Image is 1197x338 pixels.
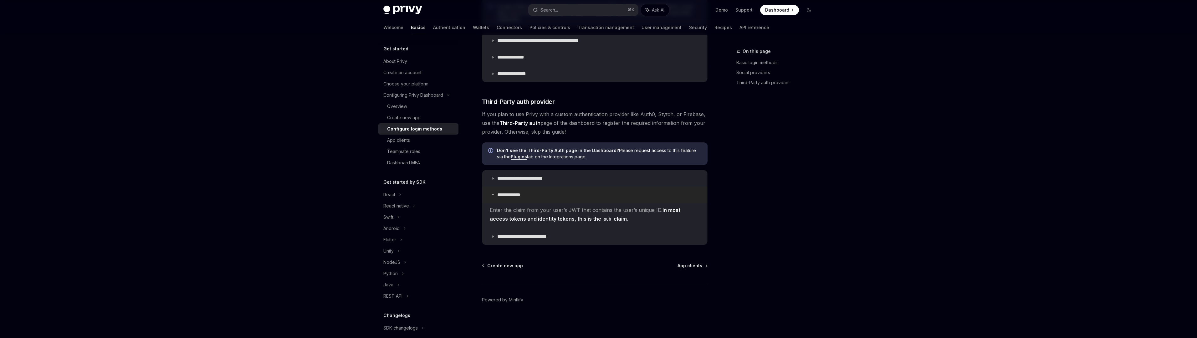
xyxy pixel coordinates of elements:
div: Python [383,270,398,277]
span: Create new app [487,263,523,269]
span: Please request access to this feature via the tab on the Integrations page. [497,147,701,160]
span: Ask AI [652,7,664,13]
a: Policies & controls [529,20,570,35]
h5: Get started by SDK [383,178,426,186]
a: Transaction management [578,20,634,35]
svg: Info [488,148,494,154]
span: If you plan to use Privy with a custom authentication provider like Auth0, Stytch, or Firebase, u... [482,110,708,136]
div: Create an account [383,69,422,76]
button: Ask AI [641,4,669,16]
img: dark logo [383,6,422,14]
div: Teammate roles [387,148,420,155]
span: ⌘ K [628,8,634,13]
div: React native [383,202,409,210]
a: Plugins [511,154,527,160]
a: Overview [378,101,458,112]
a: sub [601,216,614,222]
div: Flutter [383,236,396,243]
div: SDK changelogs [383,324,418,332]
div: REST API [383,292,402,300]
strong: Don’t see the Third-Party Auth page in the Dashboard? [497,148,619,153]
a: Create new app [483,263,523,269]
strong: Third-Party auth [499,120,540,126]
div: Search... [540,6,558,14]
a: App clients [378,135,458,146]
a: API reference [739,20,769,35]
div: Android [383,225,400,232]
a: Welcome [383,20,403,35]
a: Connectors [497,20,522,35]
div: About Privy [383,58,407,65]
a: Recipes [714,20,732,35]
h5: Get started [383,45,408,53]
a: Demo [715,7,728,13]
a: Create new app [378,112,458,123]
span: App clients [678,263,702,269]
span: Enter the claim from your user’s JWT that contains the user’s unique ID. [490,206,700,223]
a: Wallets [473,20,489,35]
a: Create an account [378,67,458,78]
a: Support [735,7,753,13]
div: Overview [387,103,407,110]
a: Teammate roles [378,146,458,157]
div: Choose your platform [383,80,428,88]
h5: Changelogs [383,312,410,319]
div: Swift [383,213,393,221]
button: Search...⌘K [529,4,638,16]
div: Configure login methods [387,125,442,133]
a: Third-Party auth provider [736,78,819,88]
a: App clients [678,263,707,269]
a: User management [642,20,682,35]
span: Dashboard [765,7,789,13]
details: **** **** **Enter the claim from your user’s JWT that contains the user’s unique ID.In most acces... [482,187,707,228]
div: Create new app [387,114,421,121]
a: About Privy [378,56,458,67]
a: Authentication [433,20,465,35]
a: Basic login methods [736,58,819,68]
div: Dashboard MFA [387,159,420,166]
a: Security [689,20,707,35]
div: App clients [387,136,410,144]
a: Basics [411,20,426,35]
a: Dashboard MFA [378,157,458,168]
button: Toggle dark mode [804,5,814,15]
div: Java [383,281,393,289]
a: Social providers [736,68,819,78]
span: On this page [743,48,771,55]
a: Choose your platform [378,78,458,90]
div: Configuring Privy Dashboard [383,91,443,99]
div: Unity [383,247,394,255]
div: NodeJS [383,259,400,266]
a: Dashboard [760,5,799,15]
div: React [383,191,395,198]
a: Powered by Mintlify [482,297,523,303]
span: Third-Party auth provider [482,97,555,106]
a: Configure login methods [378,123,458,135]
